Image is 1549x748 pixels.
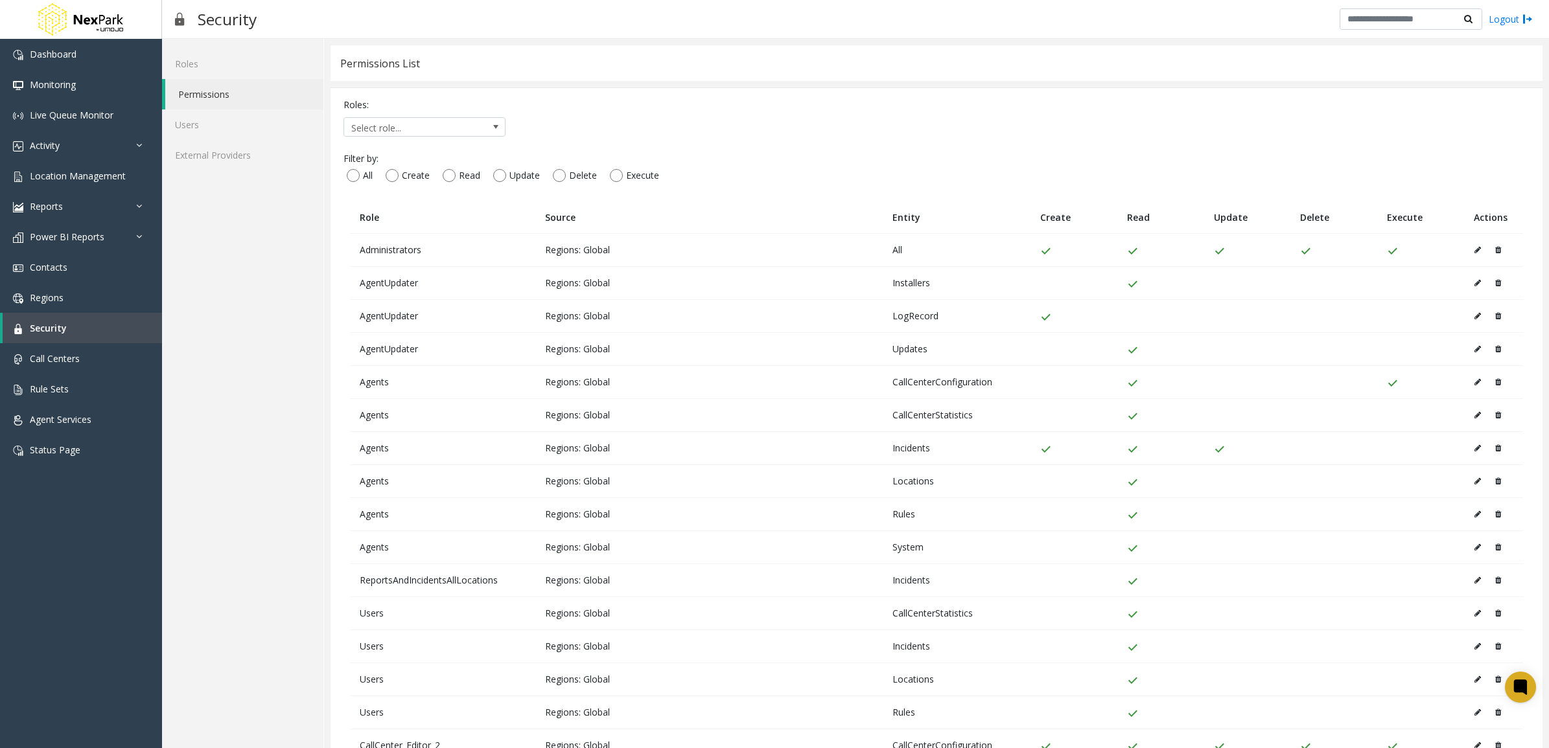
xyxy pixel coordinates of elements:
a: Users [162,109,323,140]
td: Users [350,629,535,663]
img: 'icon' [13,293,23,304]
input: Execute [610,169,623,182]
span: Select role... [344,118,472,139]
span: Contacts [30,261,67,273]
img: 'icon' [13,446,23,456]
td: Regions: Global [535,365,883,398]
img: 'icon' [13,385,23,395]
td: AgentUpdater [350,266,535,299]
span: Regions [30,291,64,304]
td: AgentUpdater [350,299,535,332]
td: Agents [350,464,535,497]
td: Regions: Global [535,629,883,663]
td: Incidents [883,431,1030,464]
td: Locations [883,464,1030,497]
td: Agents [350,497,535,530]
label: All [360,169,373,182]
a: Security [3,313,162,343]
label: Update [506,169,540,182]
label: Read [456,169,480,182]
td: Regions: Global [535,266,883,299]
span: Status Page [30,444,80,456]
td: Users [350,596,535,629]
th: Delete [1290,201,1377,234]
th: Create [1031,201,1117,234]
td: Regions: Global [535,563,883,596]
img: 'icon' [13,172,23,182]
td: ReportsAndIncidentsAllLocations [350,563,535,596]
div: Filter by: [344,152,1530,165]
th: Actions [1464,201,1523,234]
a: Logout [1489,12,1533,26]
td: CallCenterStatistics [883,398,1030,431]
h3: Security [191,3,263,35]
td: Regions: Global [535,596,883,629]
td: Regions: Global [535,299,883,332]
td: LogRecord [883,299,1030,332]
td: Regions: Global [535,696,883,729]
td: Updates [883,332,1030,365]
td: Agents [350,530,535,563]
img: 'icon' [13,202,23,212]
img: 'icon' [13,50,23,60]
input: Create [386,169,399,182]
th: Update [1204,201,1291,234]
td: Rules [883,696,1030,729]
span: Call Centers [30,352,80,365]
td: Users [350,663,535,696]
span: Reports [30,200,63,212]
div: Roles: [344,98,1530,111]
span: Rule Sets [30,383,69,395]
img: 'icon' [13,354,23,365]
img: pageIcon [175,3,185,35]
td: Users [350,696,535,729]
td: Rules [883,497,1030,530]
input: All [347,169,360,182]
a: Roles [162,49,323,79]
a: Permissions [165,79,323,109]
label: Create [399,169,430,182]
td: CallCenterConfiguration [883,365,1030,398]
span: Location Management [30,170,126,182]
img: 'icon' [13,415,23,425]
span: Live Queue Monitor [30,109,113,121]
td: Agents [350,431,535,464]
img: 'icon' [13,324,23,334]
td: Agents [350,365,535,398]
span: Dashboard [30,48,76,60]
td: Administrators [350,233,535,266]
a: External Providers [162,140,323,170]
td: Regions: Global [535,663,883,696]
span: Power BI Reports [30,231,104,243]
span: Monitoring [30,78,76,91]
td: Regions: Global [535,464,883,497]
td: All [883,233,1030,266]
td: Incidents [883,563,1030,596]
td: Agents [350,398,535,431]
img: 'icon' [13,232,23,243]
img: 'icon' [13,263,23,273]
th: Role [350,201,535,234]
td: Regions: Global [535,497,883,530]
td: Regions: Global [535,431,883,464]
input: Delete [553,169,566,182]
td: Installers [883,266,1030,299]
th: Entity [883,201,1030,234]
span: Activity [30,139,60,152]
img: 'icon' [13,111,23,121]
td: AgentUpdater [350,332,535,365]
span: Agent Services [30,413,91,425]
input: Update [493,169,506,182]
div: Permissions List [340,55,420,72]
td: Regions: Global [535,530,883,563]
label: Delete [566,169,597,182]
td: System [883,530,1030,563]
span: Security [30,322,67,334]
td: Regions: Global [535,332,883,365]
label: Execute [623,169,659,182]
input: Read [443,169,456,182]
td: Regions: Global [535,398,883,431]
td: CallCenterStatistics [883,596,1030,629]
th: Source [535,201,883,234]
th: Read [1117,201,1204,234]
